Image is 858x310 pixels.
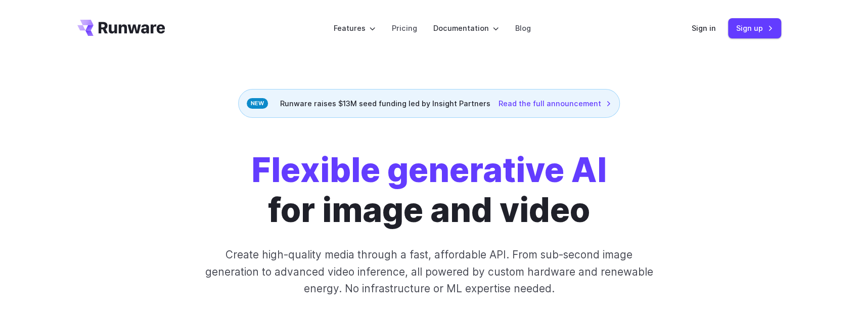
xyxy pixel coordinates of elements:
a: Go to / [77,20,165,36]
a: Pricing [392,22,417,34]
a: Read the full announcement [499,98,611,109]
a: Sign in [692,22,716,34]
p: Create high-quality media through a fast, affordable API. From sub-second image generation to adv... [204,246,654,297]
div: Runware raises $13M seed funding led by Insight Partners [238,89,620,118]
h1: for image and video [251,150,607,230]
label: Features [334,22,376,34]
a: Blog [515,22,531,34]
a: Sign up [728,18,781,38]
strong: Flexible generative AI [251,150,607,190]
label: Documentation [433,22,499,34]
